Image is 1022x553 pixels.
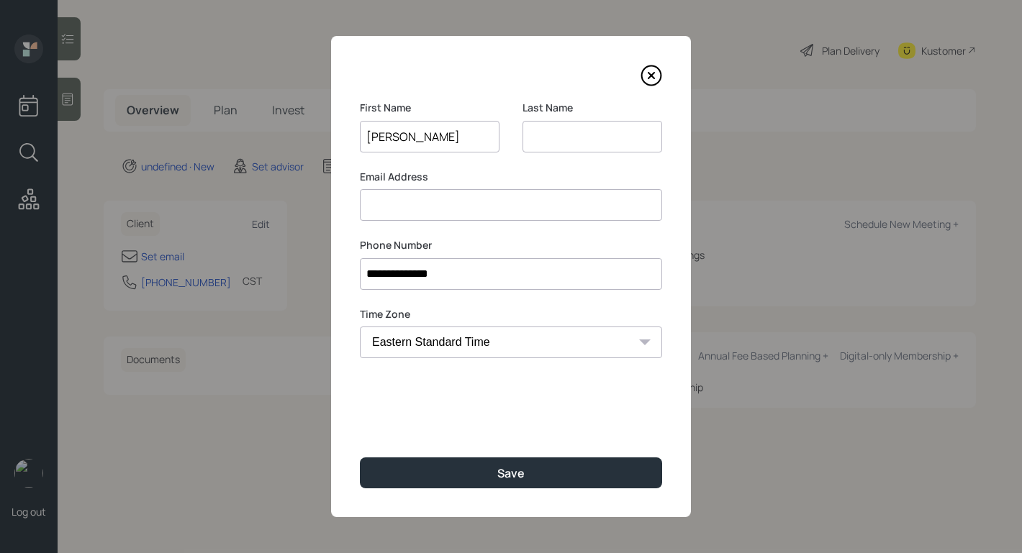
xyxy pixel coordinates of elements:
[360,101,499,115] label: First Name
[360,307,662,321] label: Time Zone
[523,101,662,115] label: Last Name
[497,465,525,481] div: Save
[360,457,662,488] button: Save
[360,170,662,184] label: Email Address
[360,238,662,252] label: Phone Number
